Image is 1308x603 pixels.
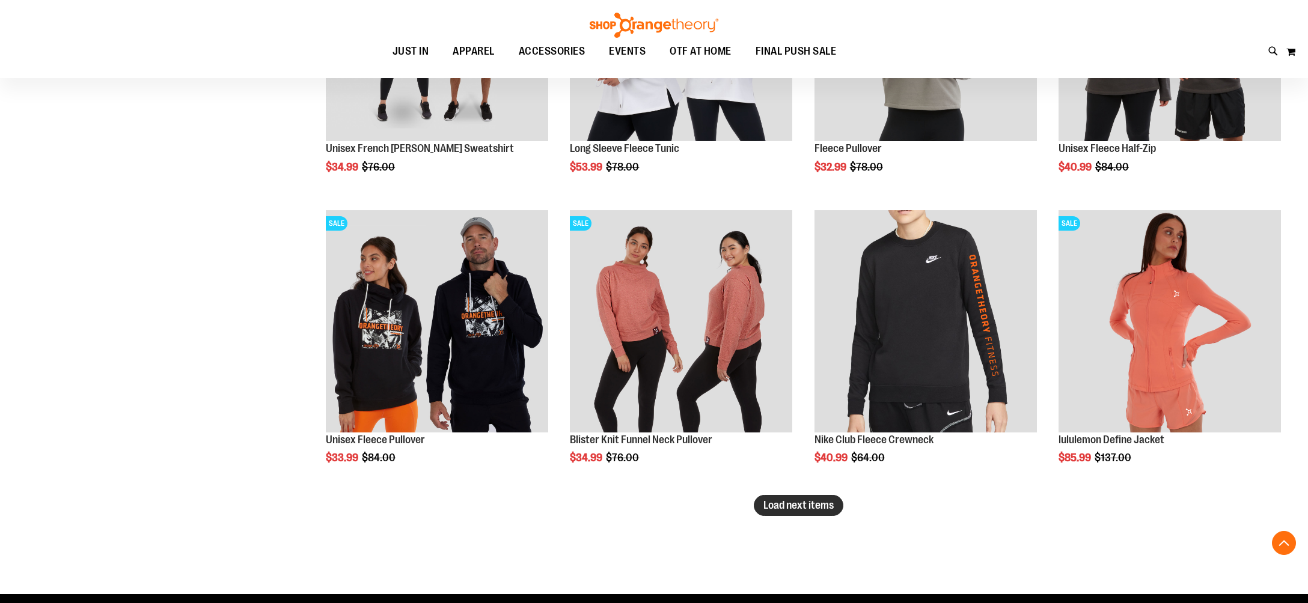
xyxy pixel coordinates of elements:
div: product [564,204,798,495]
img: Product image for Unisex Fleece Pullover [326,210,548,432]
a: EVENTS [597,38,658,65]
a: Product image for Unisex Fleece PulloverSALE [326,210,548,434]
a: OTF AT HOME [658,38,744,65]
div: product [1053,204,1287,495]
a: FINAL PUSH SALE [744,38,849,65]
span: $33.99 [326,452,360,464]
span: OTF AT HOME [670,38,732,65]
span: SALE [326,216,347,231]
span: $85.99 [1059,452,1093,464]
img: Product image for Blister Knit Funnelneck Pullover [570,210,792,432]
a: Unisex Fleece Pullover [326,434,425,446]
button: Load next items [754,495,843,516]
a: Product image for Nike Club Fleece Crewneck [814,210,1037,434]
span: $76.00 [606,452,641,464]
a: Unisex Fleece Half-Zip [1059,142,1156,154]
a: Blister Knit Funnel Neck Pullover [570,434,712,446]
span: Load next items [763,499,834,511]
img: Product image for Nike Club Fleece Crewneck [814,210,1037,432]
span: EVENTS [609,38,646,65]
span: FINAL PUSH SALE [756,38,837,65]
img: Product image for lululemon Define Jacket [1059,210,1281,432]
a: Product image for Blister Knit Funnelneck PulloverSALE [570,210,792,434]
a: Product image for lululemon Define JacketSALE [1059,210,1281,434]
span: $40.99 [814,452,849,464]
span: $64.00 [851,452,887,464]
span: $53.99 [570,161,604,173]
span: SALE [570,216,591,231]
a: APPAREL [441,38,507,65]
span: $137.00 [1095,452,1133,464]
a: lululemon Define Jacket [1059,434,1164,446]
span: $84.00 [362,452,397,464]
a: Long Sleeve Fleece Tunic [570,142,679,154]
a: JUST IN [380,38,441,65]
div: product [808,204,1043,495]
span: JUST IN [393,38,429,65]
a: Nike Club Fleece Crewneck [814,434,934,446]
span: $84.00 [1095,161,1131,173]
span: $34.99 [570,452,604,464]
span: $78.00 [850,161,885,173]
span: $76.00 [362,161,397,173]
span: $32.99 [814,161,848,173]
div: product [320,204,554,495]
span: $40.99 [1059,161,1093,173]
a: Fleece Pullover [814,142,882,154]
button: Back To Top [1272,531,1296,555]
img: Shop Orangetheory [588,13,720,38]
span: SALE [1059,216,1080,231]
span: ACCESSORIES [519,38,585,65]
span: $34.99 [326,161,360,173]
span: $78.00 [606,161,641,173]
a: ACCESSORIES [507,38,597,65]
a: Unisex French [PERSON_NAME] Sweatshirt [326,142,514,154]
span: APPAREL [453,38,495,65]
